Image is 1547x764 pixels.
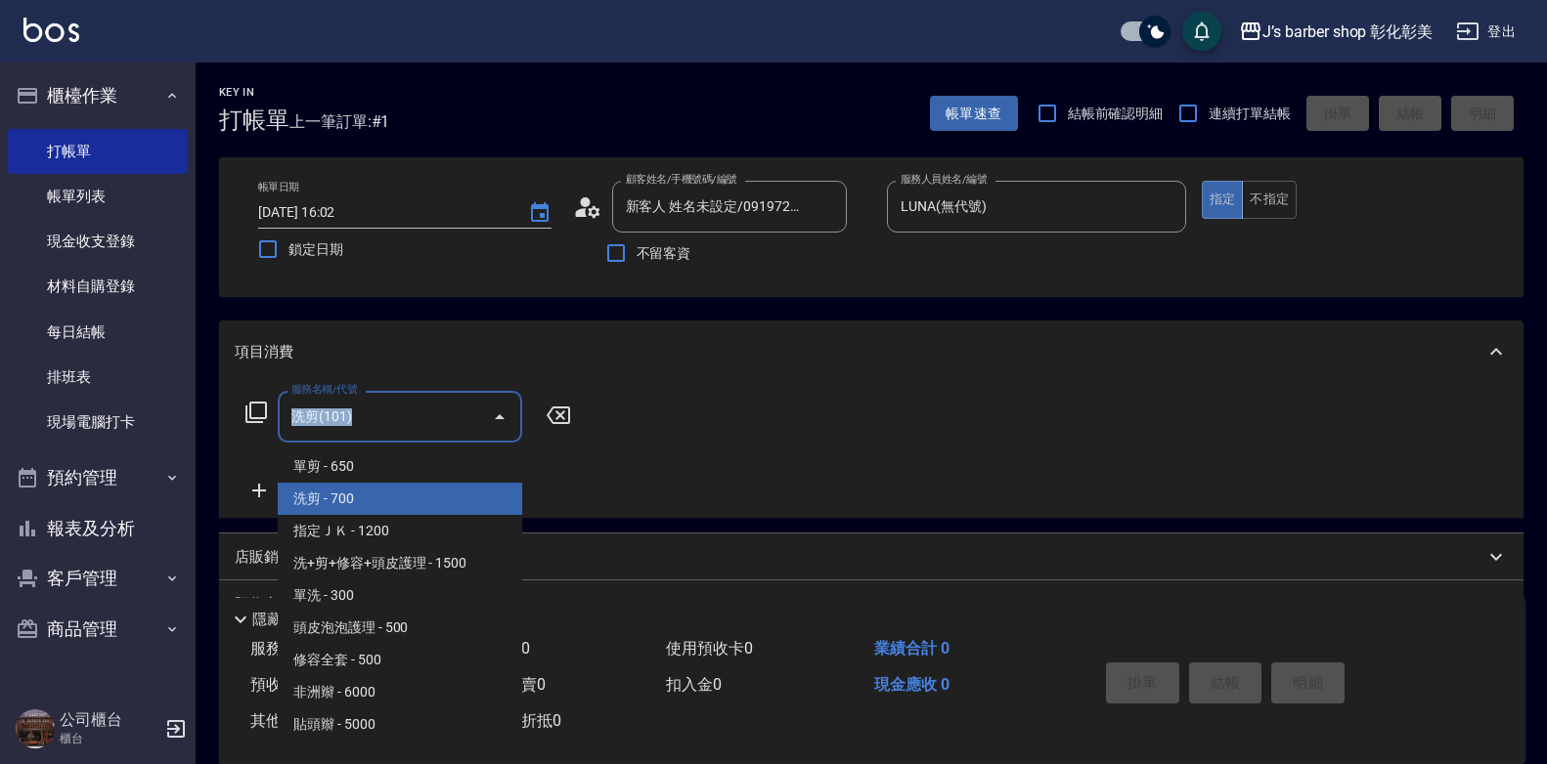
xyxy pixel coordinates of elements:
span: 服務消費 0 [250,639,322,658]
button: Close [484,402,515,433]
button: 指定 [1202,181,1244,219]
span: 使用預收卡 0 [666,639,753,658]
span: 單洗 - 300 [278,579,522,612]
span: 洗+剪+修容+頭皮護理 - 1500 [278,547,522,579]
a: 排班表 [8,355,188,400]
span: 扣入金 0 [666,675,722,694]
h3: 打帳單 [219,106,289,134]
p: 店販銷售 [235,547,293,568]
button: 報表及分析 [8,503,188,554]
a: 材料自購登錄 [8,264,188,309]
p: 櫃台 [60,730,159,747]
button: J’s barber shop 彰化彰美 [1231,12,1440,52]
h5: 公司櫃台 [60,710,159,730]
button: Choose date, selected date is 2025-09-11 [516,190,563,236]
button: 帳單速查 [930,96,1018,132]
button: 預約管理 [8,452,188,503]
span: 單剪 - 650 [278,450,522,483]
span: 不留客資 [637,243,691,264]
div: 項目消費 [219,320,1524,383]
span: 其他付款方式 0 [250,711,353,730]
label: 服務人員姓名/編號 [901,172,987,187]
p: 項目消費 [235,342,293,362]
span: 連續打單結帳 [1209,104,1291,124]
img: Logo [23,18,79,42]
span: 貼頭辮 - 5000 [278,708,522,741]
span: 預收卡販賣 0 [250,675,337,694]
span: 頭皮泡泡護理 - 500 [278,612,522,644]
p: 預收卡販賣 [235,594,308,615]
a: 現場電腦打卡 [8,400,188,445]
button: 不指定 [1242,181,1297,219]
button: save [1182,12,1221,51]
button: 登出 [1448,14,1524,50]
label: 帳單日期 [258,180,299,194]
input: YYYY/MM/DD hh:mm [258,196,508,229]
span: 洗剪 - 700 [278,483,522,515]
label: 顧客姓名/手機號碼/編號 [626,172,737,187]
h2: Key In [219,86,289,99]
span: 結帳前確認明細 [1068,104,1164,124]
button: 櫃檯作業 [8,70,188,121]
a: 每日結帳 [8,310,188,355]
label: 服務名稱/代號 [291,382,357,397]
span: 現金應收 0 [874,675,950,694]
div: 預收卡販賣 [219,580,1524,627]
span: 指定ＪＫ - 1200 [278,515,522,547]
a: 打帳單 [8,129,188,174]
span: 上一筆訂單:#1 [289,109,390,134]
p: 隱藏業績明細 [252,610,340,630]
img: Person [16,709,55,748]
button: 客戶管理 [8,553,188,604]
span: 修容全套 - 500 [278,644,522,676]
span: 非洲辮 - 6000 [278,676,522,708]
div: 店販銷售 [219,533,1524,580]
a: 現金收支登錄 [8,219,188,264]
span: 業績合計 0 [874,639,950,658]
span: 鎖定日期 [288,239,343,260]
div: J’s barber shop 彰化彰美 [1262,20,1433,44]
button: 商品管理 [8,604,188,655]
a: 帳單列表 [8,174,188,219]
